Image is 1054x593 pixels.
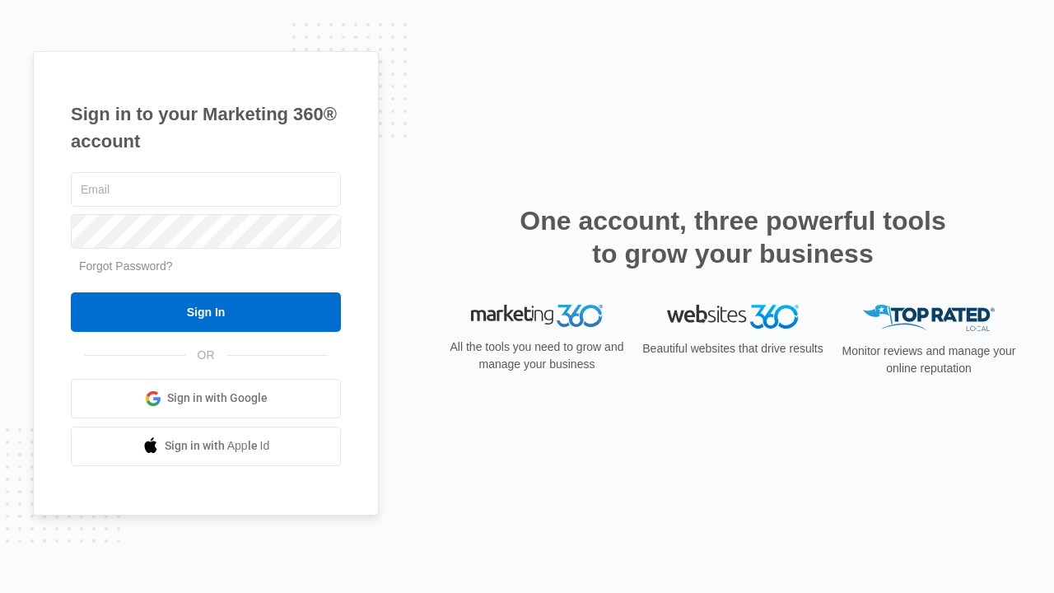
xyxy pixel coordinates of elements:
[641,340,825,357] p: Beautiful websites that drive results
[165,437,270,455] span: Sign in with Apple Id
[167,390,268,407] span: Sign in with Google
[667,305,799,329] img: Websites 360
[837,343,1021,377] p: Monitor reviews and manage your online reputation
[71,100,341,155] h1: Sign in to your Marketing 360® account
[445,339,629,373] p: All the tools you need to grow and manage your business
[71,379,341,418] a: Sign in with Google
[71,172,341,207] input: Email
[71,292,341,332] input: Sign In
[79,259,173,273] a: Forgot Password?
[186,347,226,364] span: OR
[863,305,995,332] img: Top Rated Local
[471,305,603,328] img: Marketing 360
[71,427,341,466] a: Sign in with Apple Id
[515,204,951,270] h2: One account, three powerful tools to grow your business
